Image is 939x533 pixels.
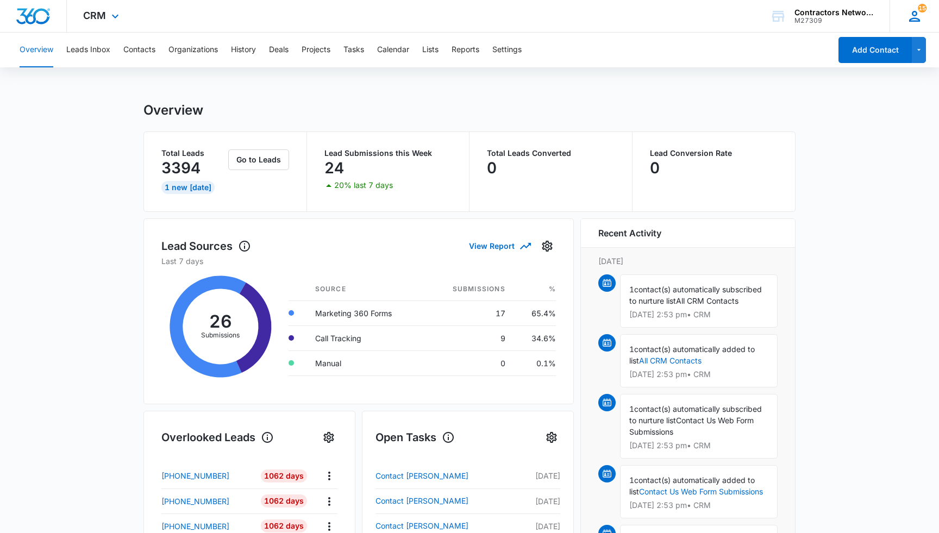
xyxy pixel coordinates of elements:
p: [DATE] 2:53 pm • CRM [629,501,768,509]
p: Total Leads Converted [487,149,615,157]
button: Contacts [123,33,155,67]
a: Contact [PERSON_NAME] [375,494,521,507]
h1: Overlooked Leads [161,429,274,446]
a: Contact Us Web Form Submissions [639,487,763,496]
p: [DATE] [598,255,778,267]
button: Lists [422,33,439,67]
a: [PHONE_NUMBER] [161,521,253,532]
td: Call Tracking [306,325,425,350]
div: 1 New [DATE] [161,181,215,194]
p: Total Leads [161,149,226,157]
th: % [514,278,556,301]
span: 1 [629,475,634,485]
div: account id [794,17,874,24]
button: Deals [269,33,289,67]
h1: Overview [143,102,203,118]
span: contact(s) automatically subscribed to nurture list [629,285,762,305]
button: Organizations [168,33,218,67]
a: [PHONE_NUMBER] [161,496,253,507]
span: CRM [83,10,106,21]
button: Settings [492,33,522,67]
td: 0 [425,350,514,375]
a: [PHONE_NUMBER] [161,470,253,481]
a: Contact [PERSON_NAME] [375,469,521,482]
p: Lead Conversion Rate [650,149,778,157]
h1: Open Tasks [375,429,455,446]
span: contact(s) automatically subscribed to nurture list [629,404,762,425]
td: 0.1% [514,350,556,375]
p: [PHONE_NUMBER] [161,470,229,481]
p: [PHONE_NUMBER] [161,521,229,532]
span: 15 [918,4,927,12]
span: contact(s) automatically added to list [629,344,755,365]
td: 9 [425,325,514,350]
button: View Report [469,236,530,255]
p: 0 [487,159,497,177]
button: Actions [321,467,337,484]
button: Add Contact [838,37,912,63]
a: Contact [PERSON_NAME] [375,519,521,532]
p: [DATE] [521,496,560,507]
span: 1 [629,285,634,294]
a: Go to Leads [228,155,289,164]
button: Actions [321,493,337,510]
p: 0 [650,159,660,177]
button: Go to Leads [228,149,289,170]
p: [DATE] 2:53 pm • CRM [629,311,768,318]
span: All CRM Contacts [676,296,738,305]
span: contact(s) automatically added to list [629,475,755,496]
p: [DATE] 2:53 pm • CRM [629,442,768,449]
p: 24 [324,159,344,177]
button: Settings [320,429,337,446]
button: History [231,33,256,67]
th: Source [306,278,425,301]
p: [DATE] [521,470,560,481]
p: Lead Submissions this Week [324,149,452,157]
button: Overview [20,33,53,67]
h1: Lead Sources [161,238,251,254]
td: Manual [306,350,425,375]
button: Settings [543,429,560,446]
button: Settings [539,237,556,255]
td: 34.6% [514,325,556,350]
p: 3394 [161,159,201,177]
p: [DATE] 2:53 pm • CRM [629,371,768,378]
button: Calendar [377,33,409,67]
td: 17 [425,300,514,325]
p: Last 7 days [161,255,556,267]
td: Marketing 360 Forms [306,300,425,325]
p: 20% last 7 days [334,181,393,189]
span: Contact Us Web Form Submissions [629,416,754,436]
div: notifications count [918,4,927,12]
a: All CRM Contacts [639,356,702,365]
button: Projects [302,33,330,67]
button: Leads Inbox [66,33,110,67]
td: 65.4% [514,300,556,325]
span: 1 [629,404,634,413]
div: account name [794,8,874,17]
p: [PHONE_NUMBER] [161,496,229,507]
span: 1 [629,344,634,354]
button: Tasks [343,33,364,67]
h6: Recent Activity [598,227,661,240]
p: [DATE] [521,521,560,532]
div: 1062 Days [261,494,307,507]
div: 1062 Days [261,519,307,532]
div: 1062 Days [261,469,307,482]
button: Reports [452,33,479,67]
th: Submissions [425,278,514,301]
